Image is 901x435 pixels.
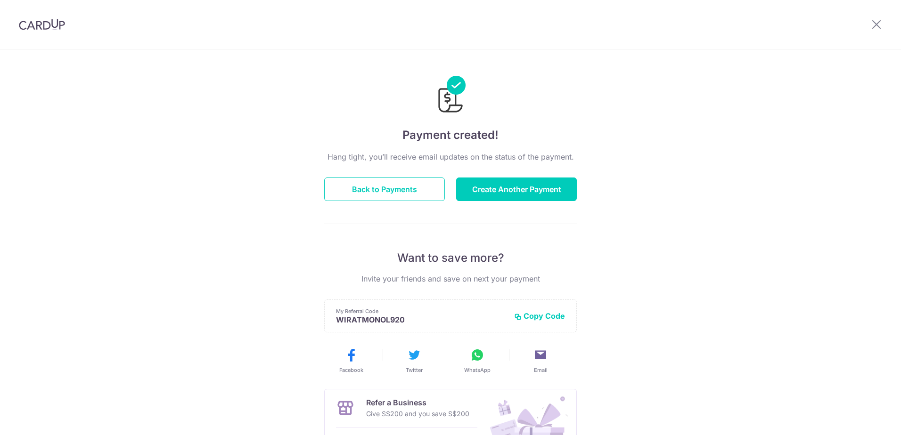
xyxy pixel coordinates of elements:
[323,347,379,374] button: Facebook
[324,151,577,162] p: Hang tight, you’ll receive email updates on the status of the payment.
[336,307,507,315] p: My Referral Code
[514,311,565,321] button: Copy Code
[513,347,568,374] button: Email
[366,397,469,408] p: Refer a Business
[339,366,363,374] span: Facebook
[324,273,577,284] p: Invite your friends and save on next your payment
[464,366,491,374] span: WhatsApp
[435,76,466,115] img: Payments
[324,127,577,144] h4: Payment created!
[366,408,469,419] p: Give S$200 and you save S$200
[386,347,442,374] button: Twitter
[450,347,505,374] button: WhatsApp
[534,366,548,374] span: Email
[324,250,577,266] p: Want to save more?
[456,177,577,201] button: Create Another Payment
[324,177,445,201] button: Back to Payments
[406,366,423,374] span: Twitter
[336,315,507,324] p: WIRATMONOL920
[19,19,65,30] img: CardUp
